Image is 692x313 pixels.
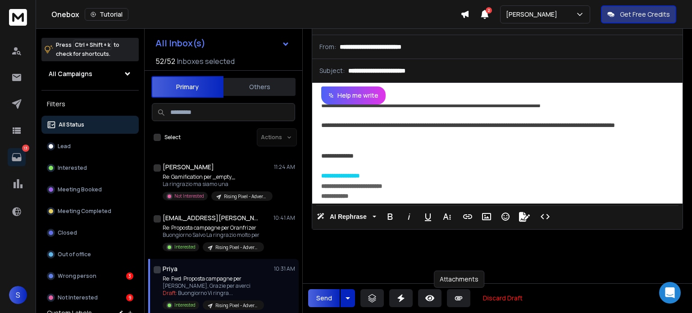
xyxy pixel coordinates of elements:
div: Onebox [51,8,460,21]
button: All Campaigns [41,65,139,83]
p: Get Free Credits [620,10,670,19]
button: Closed [41,224,139,242]
p: 10:41 AM [273,214,295,222]
div: 9 [126,294,133,301]
span: Ctrl + Shift + k [73,40,112,50]
button: Get Free Credits [601,5,676,23]
button: Others [223,77,296,97]
button: Discard Draft [476,289,530,307]
button: Out of office [41,245,139,263]
button: Send [308,289,340,307]
p: Rising Pixel - Advergames / Playable Ads [224,193,267,200]
p: Meeting Completed [58,208,111,215]
h1: [PERSON_NAME] [163,163,214,172]
button: All Status [41,116,139,134]
span: AI Rephrase [328,213,369,221]
p: 11:24 AM [274,163,295,171]
p: Not Interested [58,294,98,301]
label: Select [164,134,181,141]
span: 2 [486,7,492,14]
p: Interested [58,164,87,172]
p: La ringrazio ma siamo una [163,181,271,188]
span: Buongiorno Vi ringra ... [178,289,233,297]
span: 52 / 52 [155,56,175,67]
button: S [9,286,27,304]
div: Attachments [434,271,484,288]
button: Wrong person3 [41,267,139,285]
button: Meeting Completed [41,202,139,220]
p: Interested [174,302,196,308]
p: Rising Pixel - Advergames / Playable Ads [215,244,259,251]
p: 13 [22,145,29,152]
p: Out of office [58,251,91,258]
p: [PERSON_NAME] [506,10,561,19]
p: Subject: [319,66,345,75]
p: Re: Gamification per _empty_ [163,173,271,181]
button: Interested [41,159,139,177]
p: Buongiorno Salvo La ringrazio molto per [163,231,264,239]
h3: Filters [41,98,139,110]
button: Tutorial [85,8,128,21]
p: Meeting Booked [58,186,102,193]
div: 3 [126,272,133,280]
button: Lead [41,137,139,155]
p: All Status [59,121,84,128]
a: 13 [8,148,26,166]
button: Not Interested9 [41,289,139,307]
p: Rising Pixel - Advergames / Playable Ads [215,302,259,309]
p: Interested [174,244,196,250]
p: Press to check for shortcuts. [56,41,119,59]
p: Re: Fwd: Proposta campagne per [163,275,264,282]
h1: All Campaigns [49,69,92,78]
button: AI Rephrase [315,208,378,226]
p: Not Interested [174,193,204,200]
p: Closed [58,229,77,236]
span: Draft: [163,289,177,297]
h1: Priya [163,264,178,273]
p: From: [319,42,336,51]
button: All Inbox(s) [148,34,297,52]
p: [PERSON_NAME], Grazie per averci [163,282,264,290]
button: Help me write [321,86,386,104]
button: Primary [151,76,223,98]
h3: Inboxes selected [177,56,235,67]
button: Meeting Booked [41,181,139,199]
p: 10:31 AM [274,265,295,272]
p: Lead [58,143,71,150]
p: Re: Proposta campagne per Oranfrizer [163,224,264,231]
p: Wrong person [58,272,96,280]
h1: [EMAIL_ADDRESS][PERSON_NAME][DOMAIN_NAME] [163,213,262,222]
h1: All Inbox(s) [155,39,205,48]
div: Open Intercom Messenger [659,282,681,304]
